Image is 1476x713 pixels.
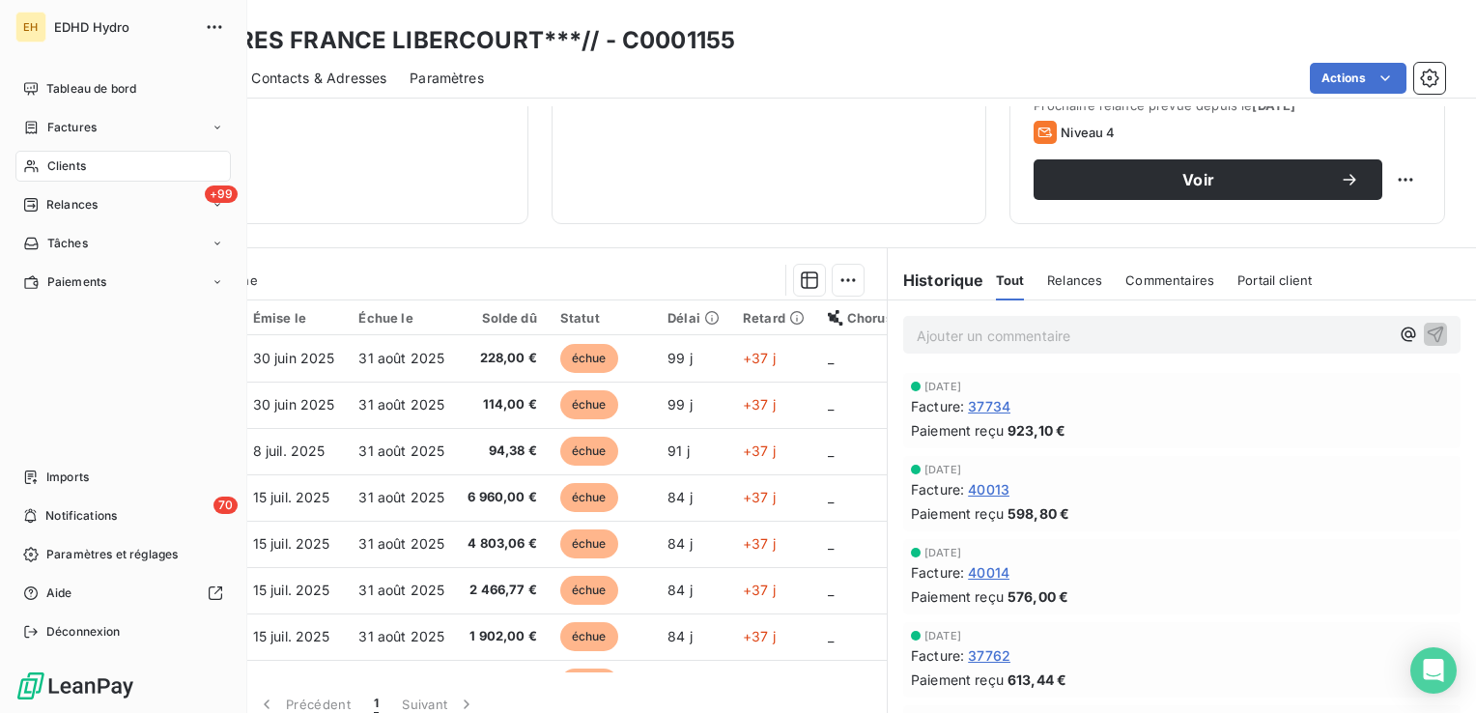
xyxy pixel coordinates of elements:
span: Paiement reçu [911,586,1004,607]
span: 923,10 € [1008,420,1065,441]
span: échue [560,529,618,558]
span: [DATE] [924,547,961,558]
span: +37 j [743,535,776,552]
span: Facture : [911,396,964,416]
span: 99 j [667,350,693,366]
span: Factures [47,119,97,136]
span: 15 juil. 2025 [253,535,330,552]
span: Commentaires [1125,272,1214,288]
span: 40013 [968,479,1009,499]
span: Paiements [47,273,106,291]
span: Voir [1057,172,1340,187]
span: 2 466,77 € [468,581,537,600]
span: _ [828,489,834,505]
span: Portail client [1237,272,1312,288]
span: 1 902,00 € [468,627,537,646]
span: 30 juin 2025 [253,396,335,413]
span: _ [828,582,834,598]
span: Paiement reçu [911,420,1004,441]
span: Contacts & Adresses [251,69,386,88]
span: 6 960,00 € [468,488,537,507]
div: Retard [743,310,805,326]
div: Délai [667,310,720,326]
span: Paramètres [410,69,484,88]
span: 37762 [968,645,1010,666]
span: +37 j [743,396,776,413]
span: +99 [205,185,238,203]
span: Tableau de bord [46,80,136,98]
span: 15 juil. 2025 [253,582,330,598]
span: [DATE] [924,630,961,642]
span: 84 j [667,628,693,644]
span: échue [560,622,618,651]
a: Aide [15,578,231,609]
span: Paramètres et réglages [46,546,178,563]
span: échue [560,344,618,373]
span: Facture : [911,645,964,666]
span: 4 803,06 € [468,534,537,554]
span: 15 juil. 2025 [253,628,330,644]
div: Solde dû [468,310,537,326]
span: Facture : [911,562,964,583]
div: Chorus Pro [828,310,917,326]
div: Émise le [253,310,336,326]
span: EDHD Hydro [54,19,193,35]
span: Paiement reçu [911,503,1004,524]
div: EH [15,12,46,43]
span: +37 j [743,350,776,366]
span: +37 j [743,489,776,505]
span: +37 j [743,442,776,459]
span: 40014 [968,562,1009,583]
span: _ [828,628,834,644]
span: 84 j [667,535,693,552]
span: _ [828,396,834,413]
span: Niveau 4 [1061,125,1115,140]
span: 8 juil. 2025 [253,442,326,459]
span: Clients [47,157,86,175]
span: 31 août 2025 [358,350,444,366]
span: 91 j [667,442,690,459]
span: échue [560,437,618,466]
div: Échue le [358,310,444,326]
span: +37 j [743,628,776,644]
span: 31 août 2025 [358,582,444,598]
div: Statut [560,310,644,326]
span: 576,00 € [1008,586,1068,607]
span: 37734 [968,396,1010,416]
span: échue [560,390,618,419]
span: Déconnexion [46,623,121,641]
button: Actions [1310,63,1406,94]
span: 114,00 € [468,395,537,414]
span: 94,38 € [468,442,537,461]
span: [DATE] [924,464,961,475]
span: Paiement reçu [911,670,1004,690]
span: Tout [996,272,1025,288]
h3: NOVARES FRANCE LIBERCOURT***// - C0001155 [170,23,735,58]
span: 31 août 2025 [358,442,444,459]
span: Facture : [911,479,964,499]
span: 598,80 € [1008,503,1069,524]
button: Voir [1034,159,1382,200]
span: 15 juil. 2025 [253,489,330,505]
span: échue [560,669,618,698]
span: _ [828,350,834,366]
span: 31 août 2025 [358,535,444,552]
span: Relances [46,196,98,214]
span: 31 août 2025 [358,396,444,413]
span: 31 août 2025 [358,489,444,505]
span: 70 [213,497,238,514]
span: 84 j [667,582,693,598]
span: Aide [46,585,72,602]
span: 30 juin 2025 [253,350,335,366]
span: échue [560,576,618,605]
span: Tâches [47,235,88,252]
span: Imports [46,469,89,486]
span: 84 j [667,489,693,505]
span: 228,00 € [468,349,537,368]
span: Relances [1047,272,1102,288]
span: Notifications [45,507,117,525]
span: 613,44 € [1008,670,1066,690]
div: Open Intercom Messenger [1410,647,1457,694]
span: échue [560,483,618,512]
span: +37 j [743,582,776,598]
